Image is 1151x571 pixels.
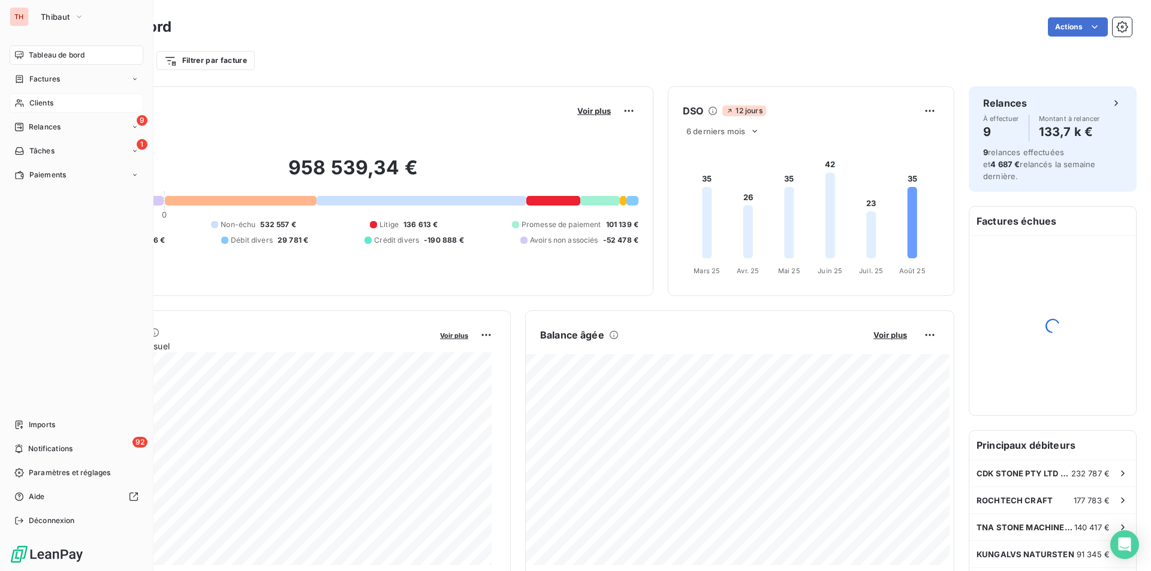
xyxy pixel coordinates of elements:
span: CDK STONE PTY LTD ([GEOGRAPHIC_DATA]) [977,469,1071,478]
h4: 133,7 k € [1039,122,1100,141]
span: Paramètres et réglages [29,467,110,478]
span: 101 139 € [606,219,638,230]
h6: DSO [683,104,703,118]
a: Paramètres et réglages [10,463,143,482]
a: Aide [10,487,143,506]
span: 4 687 € [990,159,1020,169]
tspan: Mars 25 [694,267,720,275]
a: Paiements [10,165,143,185]
span: 532 557 € [260,219,296,230]
div: Open Intercom Messenger [1110,530,1139,559]
h6: Factures échues [969,207,1136,235]
span: KUNGALVS NATURSTEN [977,549,1074,559]
span: Paiements [29,170,66,180]
span: Voir plus [577,106,611,116]
span: Voir plus [440,331,468,340]
button: Actions [1048,17,1108,37]
div: TH [10,7,29,26]
span: Tâches [29,146,55,156]
span: Crédit divers [374,235,419,246]
h4: 9 [983,122,1019,141]
span: Relances [29,122,61,132]
button: Filtrer par facture [156,51,255,70]
h6: Principaux débiteurs [969,431,1136,460]
span: 29 781 € [278,235,308,246]
span: 1 [137,139,147,150]
h6: Balance âgée [540,328,604,342]
span: 136 613 € [403,219,438,230]
span: 177 783 € [1074,496,1110,505]
span: Imports [29,419,55,430]
a: Clients [10,93,143,113]
span: Non-échu [221,219,255,230]
span: Débit divers [231,235,273,246]
span: 232 787 € [1071,469,1110,478]
span: Déconnexion [29,515,75,526]
tspan: Juil. 25 [859,267,883,275]
span: Promesse de paiement [522,219,601,230]
span: 92 [132,437,147,448]
span: Avoirs non associés [530,235,598,246]
span: ROCHTECH CRAFT [977,496,1053,505]
span: relances effectuées et relancés la semaine dernière. [983,147,1095,181]
span: -52 478 € [603,235,638,246]
span: Voir plus [873,330,907,340]
a: Tableau de bord [10,46,143,65]
span: Montant à relancer [1039,115,1100,122]
button: Voir plus [574,105,614,116]
img: Logo LeanPay [10,545,84,564]
span: Aide [29,491,45,502]
button: Voir plus [436,330,472,340]
a: 9Relances [10,117,143,137]
span: 140 417 € [1074,522,1110,532]
span: Factures [29,74,60,84]
span: 91 345 € [1077,549,1110,559]
span: Thibaut [41,12,70,22]
tspan: Mai 25 [778,267,800,275]
a: Imports [10,415,143,434]
span: 9 [983,147,988,157]
span: Chiffre d'affaires mensuel [68,340,432,352]
button: Voir plus [870,330,911,340]
span: TNA STONE MACHINERY INC. [977,522,1074,532]
a: 1Tâches [10,141,143,161]
h6: Relances [983,96,1027,110]
a: Factures [10,70,143,89]
tspan: Août 25 [899,267,926,275]
span: Litige [379,219,399,230]
tspan: Avr. 25 [737,267,759,275]
span: -190 888 € [424,235,464,246]
span: À effectuer [983,115,1019,122]
span: Clients [29,98,53,108]
span: 0 [162,210,167,219]
span: Tableau de bord [29,50,85,61]
span: Notifications [28,443,73,454]
tspan: Juin 25 [818,267,842,275]
span: 6 derniers mois [686,126,745,136]
h2: 958 539,34 € [68,156,638,192]
span: 12 jours [722,105,766,116]
span: 9 [137,115,147,126]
